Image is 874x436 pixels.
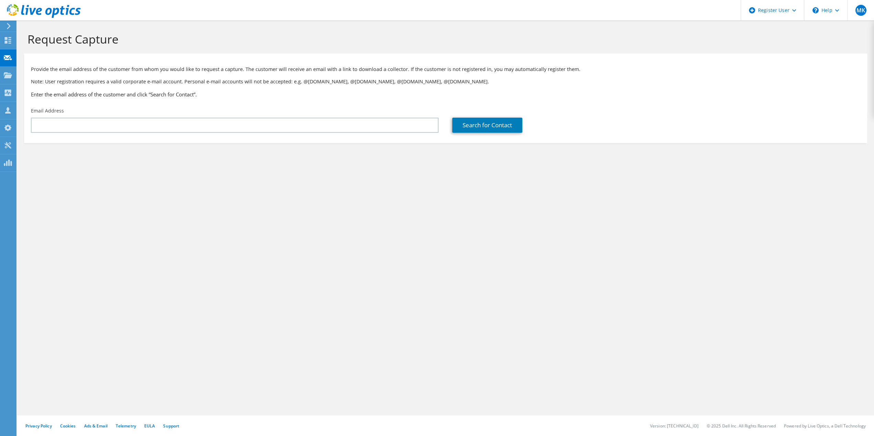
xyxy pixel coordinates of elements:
p: Note: User registration requires a valid corporate e-mail account. Personal e-mail accounts will ... [31,78,860,85]
li: © 2025 Dell Inc. All Rights Reserved [707,423,776,429]
a: EULA [144,423,155,429]
h1: Request Capture [27,32,860,46]
svg: \n [813,7,819,13]
li: Powered by Live Optics, a Dell Technology [784,423,866,429]
a: Telemetry [116,423,136,429]
a: Search for Contact [452,118,522,133]
a: Ads & Email [84,423,107,429]
a: Support [163,423,179,429]
span: MK [855,5,866,16]
h3: Enter the email address of the customer and click “Search for Contact”. [31,91,860,98]
a: Privacy Policy [25,423,52,429]
a: Cookies [60,423,76,429]
label: Email Address [31,107,64,114]
p: Provide the email address of the customer from whom you would like to request a capture. The cust... [31,66,860,73]
li: Version: [TECHNICAL_ID] [650,423,699,429]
